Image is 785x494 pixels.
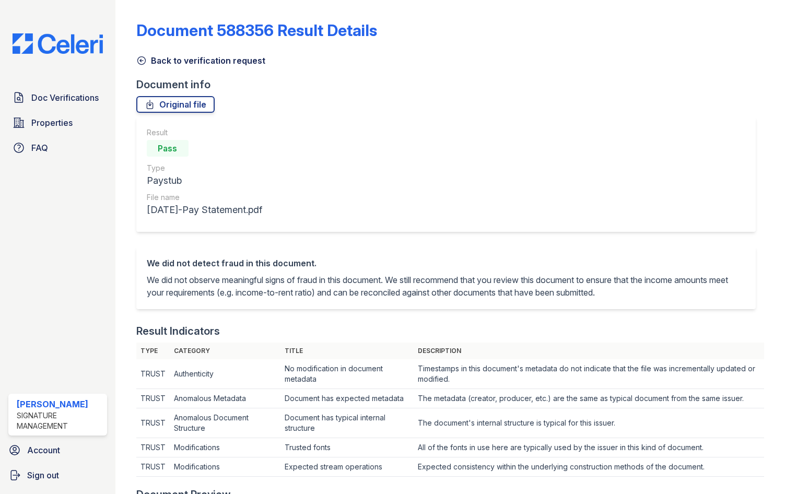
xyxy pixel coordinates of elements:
[170,359,280,389] td: Authenticity
[170,343,280,359] th: Category
[280,457,414,477] td: Expected stream operations
[414,359,764,389] td: Timestamps in this document's metadata do not indicate that the file was incrementally updated or...
[280,343,414,359] th: Title
[170,457,280,477] td: Modifications
[147,192,262,203] div: File name
[280,389,414,408] td: Document has expected metadata
[17,410,103,431] div: Signature Management
[136,359,170,389] td: TRUST
[136,408,170,438] td: TRUST
[414,457,764,477] td: Expected consistency within the underlying construction methods of the document.
[147,163,262,173] div: Type
[170,408,280,438] td: Anomalous Document Structure
[147,127,262,138] div: Result
[4,465,111,486] a: Sign out
[414,438,764,457] td: All of the fonts in use here are typically used by the issuer in this kind of document.
[147,173,262,188] div: Paystub
[31,91,99,104] span: Doc Verifications
[414,343,764,359] th: Description
[31,142,48,154] span: FAQ
[4,33,111,54] img: CE_Logo_Blue-a8612792a0a2168367f1c8372b55b34899dd931a85d93a1a3d3e32e68fde9ad4.png
[4,440,111,461] a: Account
[147,274,745,299] p: We did not observe meaningful signs of fraud in this document. We still recommend that you review...
[136,96,215,113] a: Original file
[136,77,764,92] div: Document info
[170,389,280,408] td: Anomalous Metadata
[8,137,107,158] a: FAQ
[8,87,107,108] a: Doc Verifications
[136,324,220,338] div: Result Indicators
[136,343,170,359] th: Type
[136,389,170,408] td: TRUST
[17,398,103,410] div: [PERSON_NAME]
[147,140,189,157] div: Pass
[280,359,414,389] td: No modification in document metadata
[27,444,60,456] span: Account
[136,457,170,477] td: TRUST
[280,408,414,438] td: Document has typical internal structure
[147,203,262,217] div: [DATE]-Pay Statement.pdf
[414,389,764,408] td: The metadata (creator, producer, etc.) are the same as typical document from the same issuer.
[31,116,73,129] span: Properties
[147,257,745,269] div: We did not detect fraud in this document.
[136,21,377,40] a: Document 588356 Result Details
[170,438,280,457] td: Modifications
[136,438,170,457] td: TRUST
[280,438,414,457] td: Trusted fonts
[136,54,265,67] a: Back to verification request
[27,469,59,481] span: Sign out
[8,112,107,133] a: Properties
[414,408,764,438] td: The document's internal structure is typical for this issuer.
